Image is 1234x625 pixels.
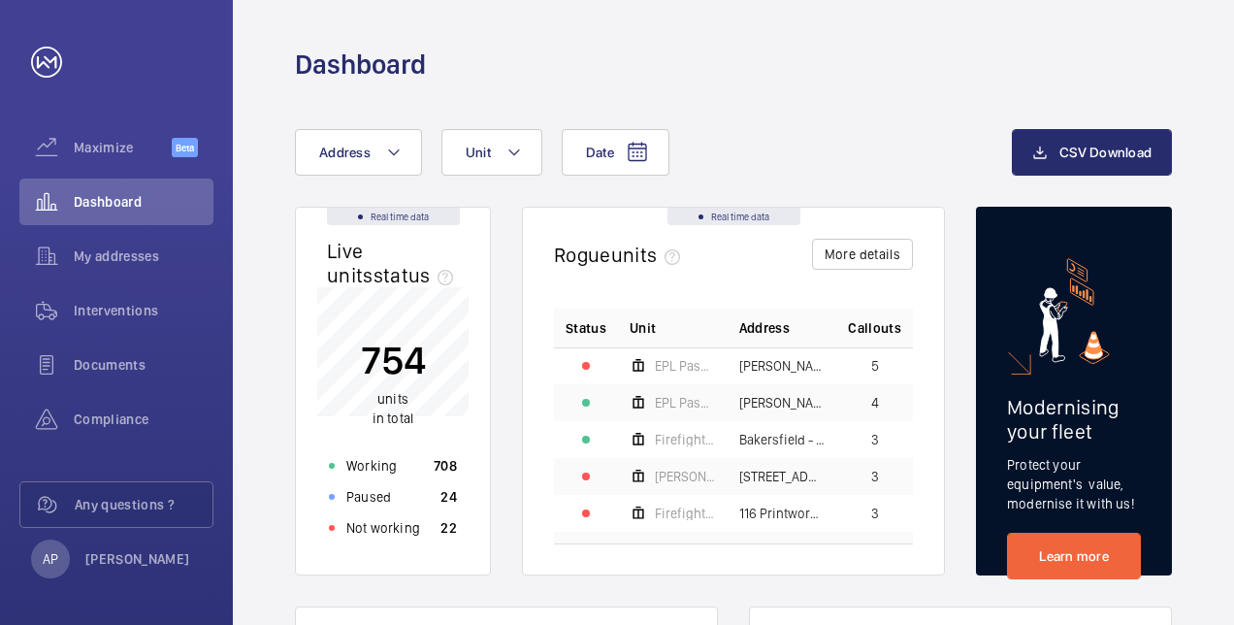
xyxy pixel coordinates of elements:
[1007,533,1141,579] a: Learn more
[85,549,190,569] p: [PERSON_NAME]
[655,433,716,446] span: Firefighters - EPL Passenger Lift No 2
[1007,395,1141,444] h2: Modernising your fleet
[373,263,462,287] span: status
[562,129,669,176] button: Date
[739,507,826,520] span: 116 Printworks Apartments Flats 1-65 - High Risk Building - 116 Printworks Apartments Flats 1-65
[871,396,879,410] span: 4
[441,129,542,176] button: Unit
[586,145,614,160] span: Date
[655,470,716,483] span: [PERSON_NAME] Platform Lift
[739,433,826,446] span: Bakersfield - High Risk Building - [GEOGRAPHIC_DATA]
[466,145,491,160] span: Unit
[630,318,656,338] span: Unit
[812,239,913,270] button: More details
[74,247,213,266] span: My addresses
[667,208,800,225] div: Real time data
[319,145,371,160] span: Address
[327,208,460,225] div: Real time data
[1059,145,1152,160] span: CSV Download
[739,470,826,483] span: [STREET_ADDRESS][PERSON_NAME] - [PERSON_NAME][GEOGRAPHIC_DATA]
[172,138,198,157] span: Beta
[74,192,213,212] span: Dashboard
[346,487,391,507] p: Paused
[434,456,457,476] p: 708
[75,495,212,514] span: Any questions ?
[1007,455,1141,513] p: Protect your equipment's value, modernise it with us!
[611,243,689,267] span: units
[74,410,213,429] span: Compliance
[739,396,826,410] span: [PERSON_NAME] House - [PERSON_NAME][GEOGRAPHIC_DATA]
[871,433,879,446] span: 3
[871,470,879,483] span: 3
[74,301,213,320] span: Interventions
[346,456,397,476] p: Working
[74,138,172,157] span: Maximize
[43,549,58,569] p: AP
[295,47,426,82] h1: Dashboard
[440,487,457,507] p: 24
[655,359,716,373] span: EPL Passenger Lift No 1
[295,129,422,176] button: Address
[554,243,688,267] h2: Rogue
[1012,129,1172,176] button: CSV Download
[871,507,879,520] span: 3
[871,359,879,373] span: 5
[440,518,457,538] p: 22
[566,318,606,338] p: Status
[361,389,426,428] p: in total
[1039,258,1110,364] img: marketing-card.svg
[739,318,790,338] span: Address
[377,391,408,407] span: units
[327,239,461,287] h2: Live units
[74,355,213,375] span: Documents
[848,318,901,338] span: Callouts
[346,518,420,538] p: Not working
[739,359,826,373] span: [PERSON_NAME] House - High Risk Building - [PERSON_NAME][GEOGRAPHIC_DATA]
[655,396,716,410] span: EPL Passenger Lift No 2
[361,336,426,384] p: 754
[655,507,716,520] span: Firefighters - EPL Flats 1-65 No 1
